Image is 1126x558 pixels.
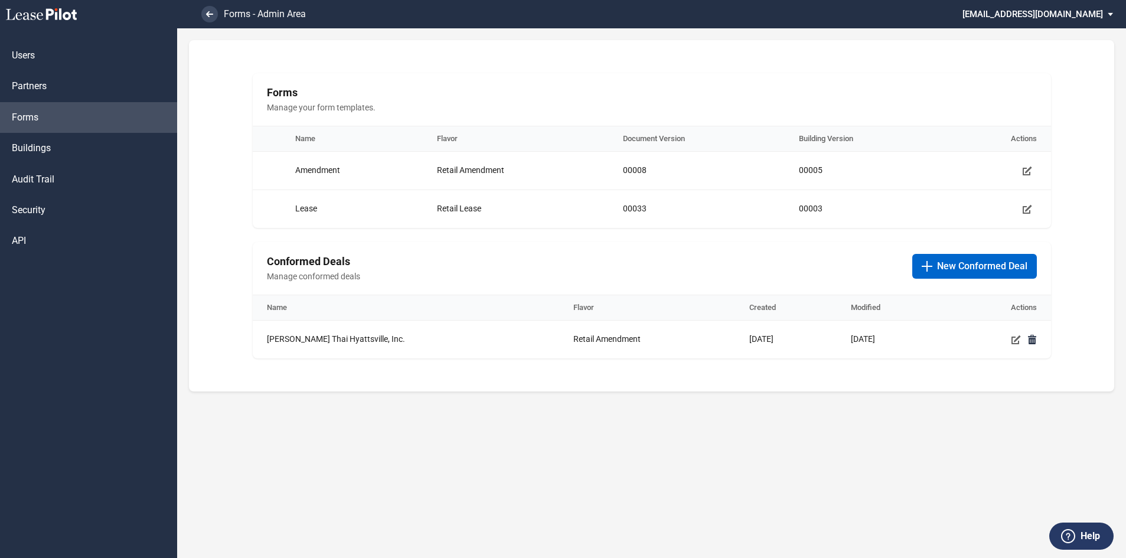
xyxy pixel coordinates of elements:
[559,295,735,321] th: Flavor
[12,80,47,93] span: Partners
[267,271,893,283] span: Manage conformed deals
[253,295,559,321] th: Name
[943,295,1050,321] th: Actions
[912,254,1037,279] button: New Conformed Deal
[267,102,1037,114] span: Manage your form templates.
[623,165,647,175] span: 00008
[267,85,1037,100] h2: Forms
[12,173,54,186] span: Audit Trail
[253,320,559,358] td: [PERSON_NAME] Thai Hyattsville, Inc.
[1081,528,1100,544] label: Help
[799,165,823,175] span: 00005
[573,334,641,344] span: Retail Amendment
[12,49,35,62] span: Users
[937,260,1027,273] span: New Conformed Deal
[267,254,893,269] h2: Conformed Deals
[837,295,944,321] th: Modified
[12,204,45,217] span: Security
[12,111,38,124] span: Forms
[295,165,340,175] span: Amendment
[1018,161,1037,180] a: Manage form template
[799,204,823,213] span: 00003
[1027,337,1037,346] a: Delete conformed deal
[837,320,944,358] td: [DATE]
[623,204,647,213] span: 00033
[437,204,481,213] span: Retail Lease
[423,126,609,152] th: Flavor
[295,204,317,213] span: Lease
[609,126,784,152] th: Document Version
[1049,523,1114,550] button: Help
[735,295,836,321] th: Created
[1018,200,1037,218] a: Manage form template
[1007,330,1026,349] a: Edit conformed deal
[437,165,504,175] span: Retail Amendment
[735,320,836,358] td: [DATE]
[281,126,423,152] th: Name
[945,126,1051,152] th: Actions
[12,234,26,247] span: API
[12,142,51,155] span: Buildings
[785,126,945,152] th: Building Version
